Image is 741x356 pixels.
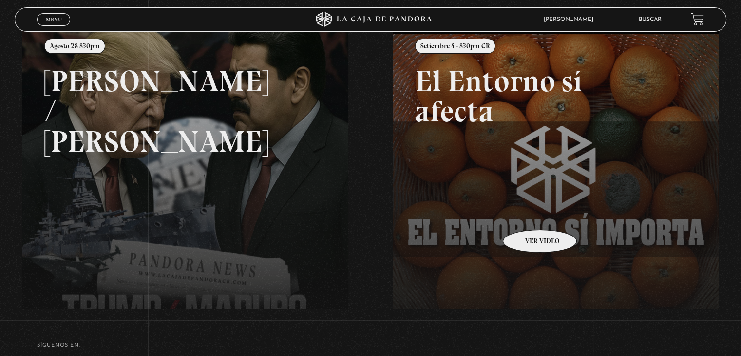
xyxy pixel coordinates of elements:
[539,17,603,22] span: [PERSON_NAME]
[46,17,62,22] span: Menu
[639,17,662,22] a: Buscar
[37,343,704,348] h4: SÍguenos en:
[42,24,65,31] span: Cerrar
[691,13,704,26] a: View your shopping cart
